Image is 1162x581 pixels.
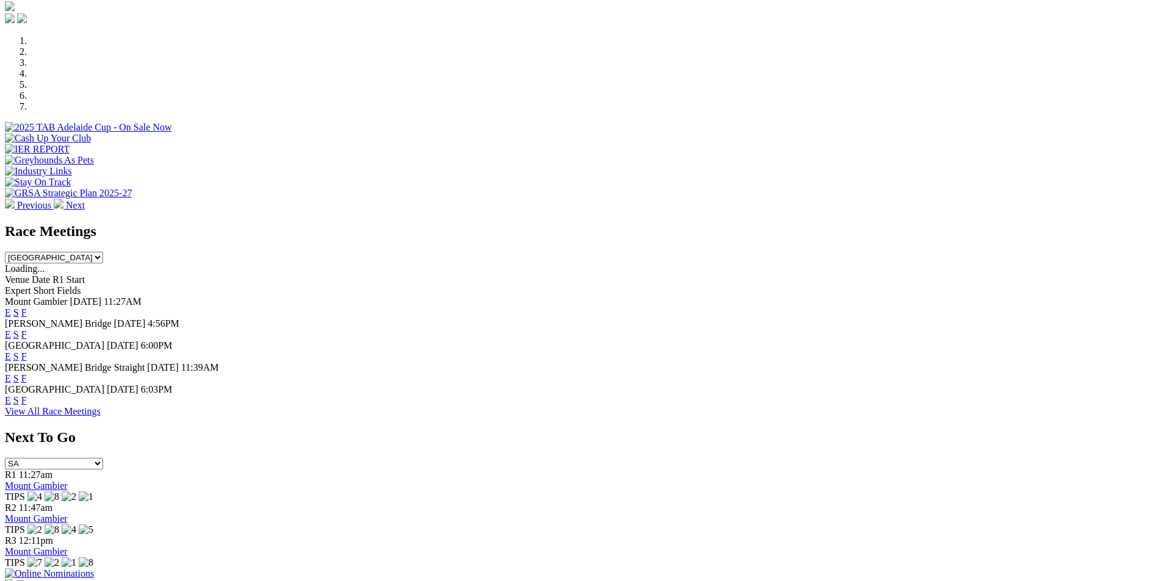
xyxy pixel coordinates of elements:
a: F [21,351,27,362]
img: 5 [79,524,93,535]
span: [DATE] [70,296,102,307]
span: Short [34,285,55,296]
a: S [13,351,19,362]
span: [PERSON_NAME] Bridge [5,318,112,329]
span: 12:11pm [19,535,53,546]
span: [DATE] [114,318,146,329]
a: Next [54,200,85,210]
img: 4 [27,491,42,502]
span: Next [66,200,85,210]
img: GRSA Strategic Plan 2025-27 [5,188,132,199]
a: S [13,307,19,318]
span: [DATE] [107,384,138,394]
img: 8 [45,491,59,502]
a: E [5,307,11,318]
img: Industry Links [5,166,72,177]
img: 1 [62,557,76,568]
img: IER REPORT [5,144,70,155]
a: F [21,373,27,383]
img: 4 [62,524,76,535]
img: Cash Up Your Club [5,133,91,144]
a: E [5,395,11,405]
span: 11:27am [19,469,52,480]
a: Mount Gambier [5,480,68,491]
h2: Race Meetings [5,223,1157,240]
span: Expert [5,285,31,296]
img: chevron-right-pager-white.svg [54,199,63,209]
img: 2 [45,557,59,568]
span: 6:00PM [141,340,173,351]
span: R1 [5,469,16,480]
span: Venue [5,274,29,285]
img: facebook.svg [5,13,15,23]
img: 8 [45,524,59,535]
img: 2 [62,491,76,502]
a: Mount Gambier [5,546,68,557]
img: 2025 TAB Adelaide Cup - On Sale Now [5,122,172,133]
img: 8 [79,557,93,568]
img: twitter.svg [17,13,27,23]
span: R3 [5,535,16,546]
span: R2 [5,502,16,513]
a: E [5,373,11,383]
a: Mount Gambier [5,513,68,524]
h2: Next To Go [5,429,1157,446]
span: 11:27AM [104,296,142,307]
span: Date [32,274,50,285]
span: TIPS [5,491,25,502]
span: 11:47am [19,502,52,513]
img: logo-grsa-white.png [5,1,15,11]
img: 2 [27,524,42,535]
span: [DATE] [147,362,179,372]
img: Greyhounds As Pets [5,155,94,166]
span: TIPS [5,557,25,568]
span: 4:56PM [148,318,179,329]
a: S [13,329,19,340]
img: Stay On Track [5,177,71,188]
a: S [13,373,19,383]
img: 1 [79,491,93,502]
img: 7 [27,557,42,568]
a: View All Race Meetings [5,406,101,416]
span: 6:03PM [141,384,173,394]
span: [DATE] [107,340,138,351]
a: F [21,307,27,318]
span: [PERSON_NAME] Bridge Straight [5,362,145,372]
img: chevron-left-pager-white.svg [5,199,15,209]
span: Mount Gambier [5,296,68,307]
a: Previous [5,200,54,210]
img: Online Nominations [5,568,94,579]
span: R1 Start [52,274,85,285]
span: Previous [17,200,51,210]
a: S [13,395,19,405]
span: Fields [57,285,81,296]
span: [GEOGRAPHIC_DATA] [5,340,104,351]
a: E [5,351,11,362]
span: Loading... [5,263,45,274]
a: F [21,395,27,405]
span: TIPS [5,524,25,535]
a: E [5,329,11,340]
span: [GEOGRAPHIC_DATA] [5,384,104,394]
a: F [21,329,27,340]
span: 11:39AM [181,362,219,372]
